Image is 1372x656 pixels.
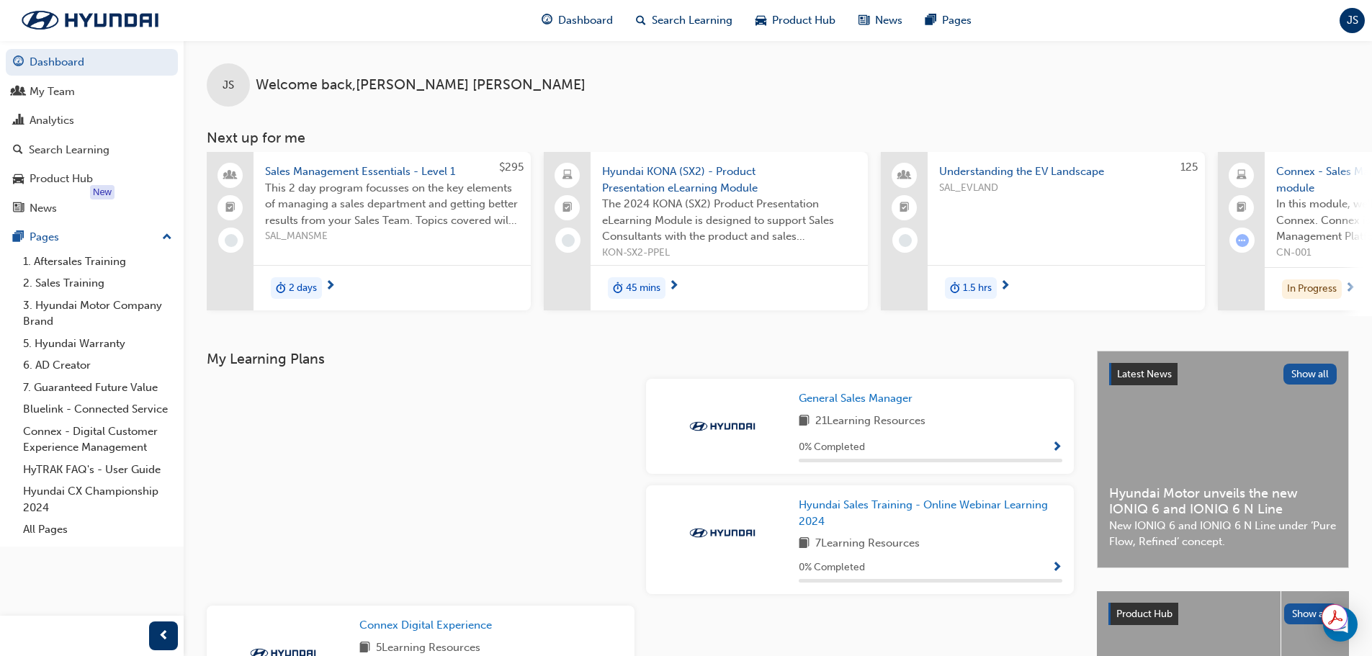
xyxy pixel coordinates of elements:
span: New IONIQ 6 and IONIQ 6 N Line under ‘Pure Flow, Refined’ concept. [1109,518,1337,550]
span: KON-SX2-PPEL [602,245,856,261]
span: next-icon [668,280,679,293]
a: 125Understanding the EV LandscapeSAL_EVLANDduration-icon1.5 hrs [881,152,1205,310]
a: 3. Hyundai Motor Company Brand [17,295,178,333]
button: Pages [6,224,178,251]
span: duration-icon [613,279,623,297]
a: General Sales Manager [799,390,918,407]
button: Show all [1284,603,1338,624]
span: 7 Learning Resources [815,535,920,553]
span: SAL_MANSME [265,228,519,245]
a: Hyundai Sales Training - Online Webinar Learning 2024 [799,497,1062,529]
span: next-icon [325,280,336,293]
span: $295 [499,161,524,174]
div: News [30,200,57,217]
span: 45 mins [626,280,660,297]
a: Product Hub [6,166,178,192]
span: duration-icon [276,279,286,297]
span: book-icon [799,535,810,553]
span: learningRecordVerb_NONE-icon [225,234,238,247]
a: My Team [6,78,178,105]
span: people-icon [225,166,236,185]
h3: My Learning Plans [207,351,1074,367]
span: Hyundai Motor unveils the new IONIQ 6 and IONIQ 6 N Line [1109,485,1337,518]
span: laptop-icon [1237,166,1247,185]
button: Show Progress [1052,559,1062,577]
span: laptop-icon [562,166,573,185]
span: guage-icon [13,56,24,69]
span: Latest News [1117,368,1172,380]
span: Product Hub [772,12,835,29]
span: Connex Digital Experience [359,619,492,632]
span: up-icon [162,228,172,247]
span: General Sales Manager [799,392,913,405]
span: next-icon [1000,280,1010,293]
span: Welcome back , [PERSON_NAME] [PERSON_NAME] [256,77,586,94]
span: 0 % Completed [799,439,865,456]
button: JS [1340,8,1365,33]
span: SAL_EVLAND [939,180,1193,197]
span: search-icon [636,12,646,30]
span: book-icon [799,413,810,431]
span: Hyundai Sales Training - Online Webinar Learning 2024 [799,498,1048,528]
div: In Progress [1282,279,1342,299]
a: Analytics [6,107,178,134]
a: 5. Hyundai Warranty [17,333,178,355]
span: booktick-icon [562,199,573,217]
img: Trak [683,419,762,433]
span: prev-icon [158,627,169,645]
span: This 2 day program focusses on the key elements of managing a sales department and getting better... [265,180,519,229]
span: 2 days [289,280,317,297]
span: Search Learning [652,12,732,29]
span: booktick-icon [225,199,236,217]
span: 1.5 hrs [963,280,992,297]
span: Understanding the EV Landscape [939,163,1193,180]
a: 2. Sales Training [17,272,178,295]
img: Trak [7,5,173,35]
a: $295Sales Management Essentials - Level 1This 2 day program focusses on the key elements of manag... [207,152,531,310]
span: JS [1347,12,1358,29]
a: HyTRAK FAQ's - User Guide [17,459,178,481]
button: Show Progress [1052,439,1062,457]
span: pages-icon [925,12,936,30]
span: 0 % Completed [799,560,865,576]
span: Hyundai KONA (SX2) - Product Presentation eLearning Module [602,163,856,196]
span: Show Progress [1052,562,1062,575]
span: search-icon [13,144,23,157]
div: My Team [30,84,75,100]
span: duration-icon [950,279,960,297]
span: booktick-icon [1237,199,1247,217]
span: Dashboard [558,12,613,29]
h3: Next up for me [184,130,1372,146]
span: 21 Learning Resources [815,413,925,431]
span: learningRecordVerb_ATTEMPT-icon [1236,234,1249,247]
span: guage-icon [542,12,552,30]
span: car-icon [756,12,766,30]
a: Latest NewsShow allHyundai Motor unveils the new IONIQ 6 and IONIQ 6 N LineNew IONIQ 6 and IONIQ ... [1097,351,1349,568]
a: Search Learning [6,137,178,163]
a: guage-iconDashboard [530,6,624,35]
span: Show Progress [1052,441,1062,454]
span: Product Hub [1116,608,1173,620]
span: Pages [942,12,972,29]
a: Connex - Digital Customer Experience Management [17,421,178,459]
div: Search Learning [29,142,109,158]
a: Hyundai KONA (SX2) - Product Presentation eLearning ModuleThe 2024 KONA (SX2) Product Presentatio... [544,152,868,310]
div: Tooltip anchor [90,185,115,199]
div: Pages [30,229,59,246]
img: Trak [683,526,762,540]
span: Sales Management Essentials - Level 1 [265,163,519,180]
a: Bluelink - Connected Service [17,398,178,421]
span: people-icon [13,86,24,99]
a: News [6,195,178,222]
button: Show all [1283,364,1337,385]
a: search-iconSearch Learning [624,6,744,35]
span: The 2024 KONA (SX2) Product Presentation eLearning Module is designed to support Sales Consultant... [602,196,856,245]
span: learningRecordVerb_NONE-icon [899,234,912,247]
span: news-icon [858,12,869,30]
span: next-icon [1345,282,1355,295]
span: booktick-icon [900,199,910,217]
span: learningRecordVerb_NONE-icon [562,234,575,247]
span: JS [223,77,234,94]
a: All Pages [17,518,178,541]
a: Latest NewsShow all [1109,363,1337,386]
